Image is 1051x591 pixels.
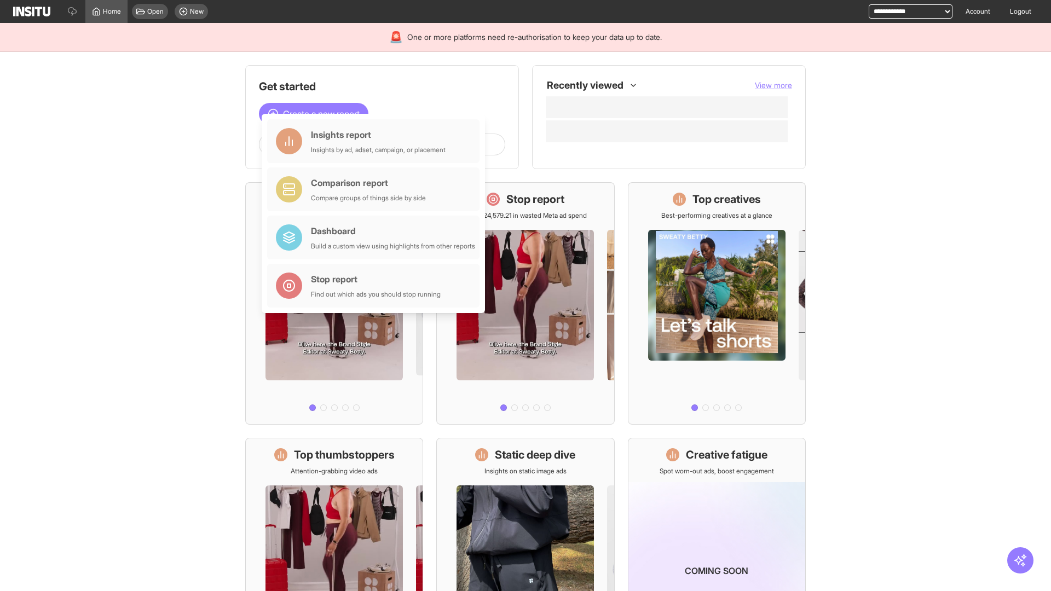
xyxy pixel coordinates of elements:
div: Insights by ad, adset, campaign, or placement [311,146,446,154]
p: Insights on static image ads [484,467,567,476]
div: Compare groups of things side by side [311,194,426,202]
h1: Top thumbstoppers [294,447,395,462]
div: Dashboard [311,224,475,237]
span: Open [147,7,164,16]
h1: Top creatives [692,192,761,207]
a: Stop reportSave £24,579.21 in wasted Meta ad spend [436,182,614,425]
span: New [190,7,204,16]
button: Create a new report [259,103,368,125]
p: Save £24,579.21 in wasted Meta ad spend [464,211,587,220]
span: Home [103,7,121,16]
span: View more [755,80,792,90]
button: View more [755,80,792,91]
div: Stop report [311,273,441,286]
h1: Get started [259,79,505,94]
a: Top creativesBest-performing creatives at a glance [628,182,806,425]
span: One or more platforms need re-authorisation to keep your data up to date. [407,32,662,43]
div: Insights report [311,128,446,141]
span: Create a new report [283,107,360,120]
h1: Static deep dive [495,447,575,462]
p: Best-performing creatives at a glance [661,211,772,220]
a: What's live nowSee all active ads instantly [245,182,423,425]
div: Comparison report [311,176,426,189]
div: Find out which ads you should stop running [311,290,441,299]
img: Logo [13,7,50,16]
div: 🚨 [389,30,403,45]
h1: Stop report [506,192,564,207]
p: Attention-grabbing video ads [291,467,378,476]
div: Build a custom view using highlights from other reports [311,242,475,251]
